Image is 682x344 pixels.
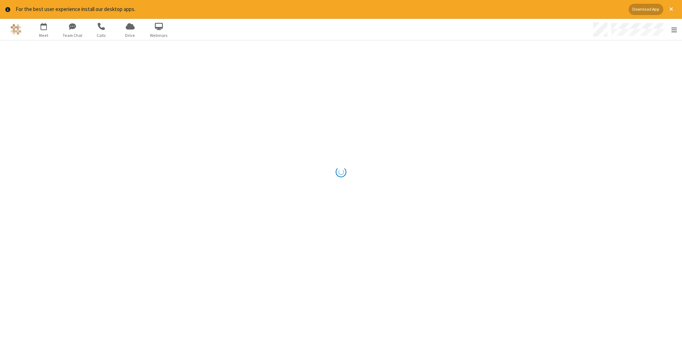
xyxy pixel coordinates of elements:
span: Calls [88,32,115,39]
span: Webinars [146,32,172,39]
span: Team Chat [59,32,86,39]
span: Drive [117,32,144,39]
button: Close alert [666,4,677,15]
img: QA Selenium DO NOT DELETE OR CHANGE [11,24,21,35]
button: Download App [629,4,663,15]
div: For the best user experience install our desktop apps. [16,5,623,13]
span: Meet [31,32,57,39]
